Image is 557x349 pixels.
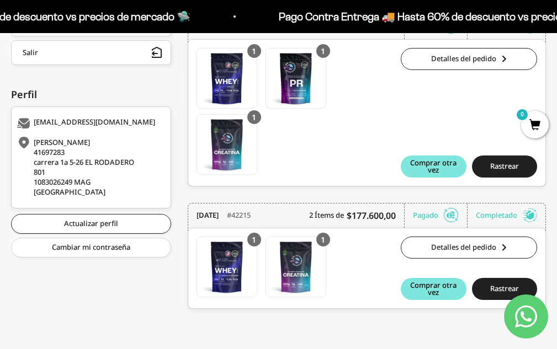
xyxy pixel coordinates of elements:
span: Comprar otra vez [406,159,460,174]
a: Creatina Monohidrato [197,114,257,175]
a: PR - Mezcla Energizante [266,48,326,109]
time: [DATE] [197,210,219,221]
button: Rastrear [472,278,537,300]
img: Translation missing: es.Proteína Whey - Chocolate - Vainilla / 2 libras (910g) [197,237,257,297]
b: $177.600,00 [347,209,396,222]
a: Proteína Whey - Vainilla - Vainilla / 2 libras (910g) [197,48,257,109]
img: Translation missing: es.Creatina Monohidrato [197,115,257,174]
div: 1 [247,110,261,124]
button: Comprar otra vez [401,155,466,178]
button: Rastrear [472,155,537,178]
a: Detalles del pedido [401,48,537,70]
img: Translation missing: es.Proteína Whey - Vainilla - Vainilla / 2 libras (910g) [197,49,257,108]
mark: 0 [516,108,529,121]
img: Translation missing: es.Creatina Monohidrato [266,237,326,297]
div: 1 [247,233,261,246]
a: Creatina Monohidrato [266,237,326,297]
button: Comprar otra vez [401,278,466,300]
div: Completado [476,203,537,228]
button: Salir [11,40,171,65]
div: Pagado [413,203,468,228]
div: Perfil [11,87,171,102]
div: Salir [23,49,38,56]
img: Translation missing: es.PR - Mezcla Energizante [266,49,326,108]
div: #42215 [227,203,251,228]
div: 1 [316,233,330,246]
div: [EMAIL_ADDRESS][DOMAIN_NAME] [17,118,162,129]
a: 0 [521,120,549,132]
div: 1 [316,44,330,58]
span: Rastrear [490,163,519,170]
span: Comprar otra vez [406,282,460,296]
span: Rastrear [490,285,519,292]
div: 2 Ítems de [309,203,405,228]
div: 1 [247,44,261,58]
a: Actualizar perfil [11,214,171,234]
a: Proteína Whey - Chocolate - Vainilla / 2 libras (910g) [197,237,257,297]
div: [PERSON_NAME] 41697283 carrera 1a 5-26 EL RODADERO 801 1083026249 MAG [GEOGRAPHIC_DATA] [17,137,162,197]
a: Cambiar mi contraseña [11,238,171,257]
a: Detalles del pedido [401,237,537,259]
